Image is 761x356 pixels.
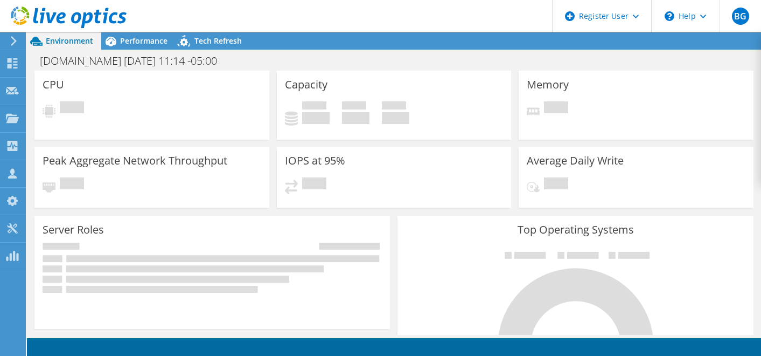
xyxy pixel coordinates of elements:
[43,224,104,236] h3: Server Roles
[60,177,84,192] span: Pending
[43,79,64,91] h3: CPU
[302,101,326,112] span: Used
[527,155,624,167] h3: Average Daily Write
[60,101,84,116] span: Pending
[406,224,745,236] h3: Top Operating Systems
[285,155,345,167] h3: IOPS at 95%
[302,177,326,192] span: Pending
[342,101,366,112] span: Free
[665,11,674,21] svg: \n
[527,79,569,91] h3: Memory
[35,55,234,67] h1: [DOMAIN_NAME] [DATE] 11:14 -05:00
[732,8,749,25] span: BG
[544,177,568,192] span: Pending
[544,101,568,116] span: Pending
[120,36,167,46] span: Performance
[382,112,409,124] h4: 0 GiB
[342,112,369,124] h4: 0 GiB
[46,36,93,46] span: Environment
[382,101,406,112] span: Total
[43,155,227,167] h3: Peak Aggregate Network Throughput
[194,36,242,46] span: Tech Refresh
[285,79,327,91] h3: Capacity
[302,112,330,124] h4: 0 GiB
